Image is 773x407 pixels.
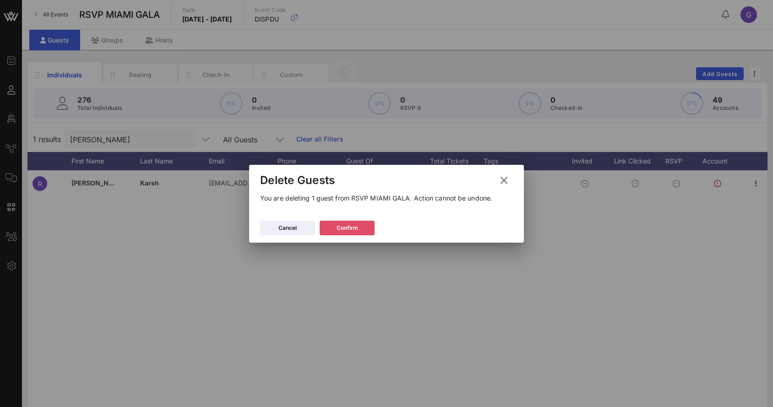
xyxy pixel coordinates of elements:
button: Confirm [320,221,375,235]
p: You are deleting 1 guest from RSVP MIAMI GALA. Action cannot be undone. [260,193,513,203]
div: Delete Guests [260,174,335,187]
div: Cancel [278,223,297,233]
button: Cancel [260,221,315,235]
div: Confirm [337,223,358,233]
